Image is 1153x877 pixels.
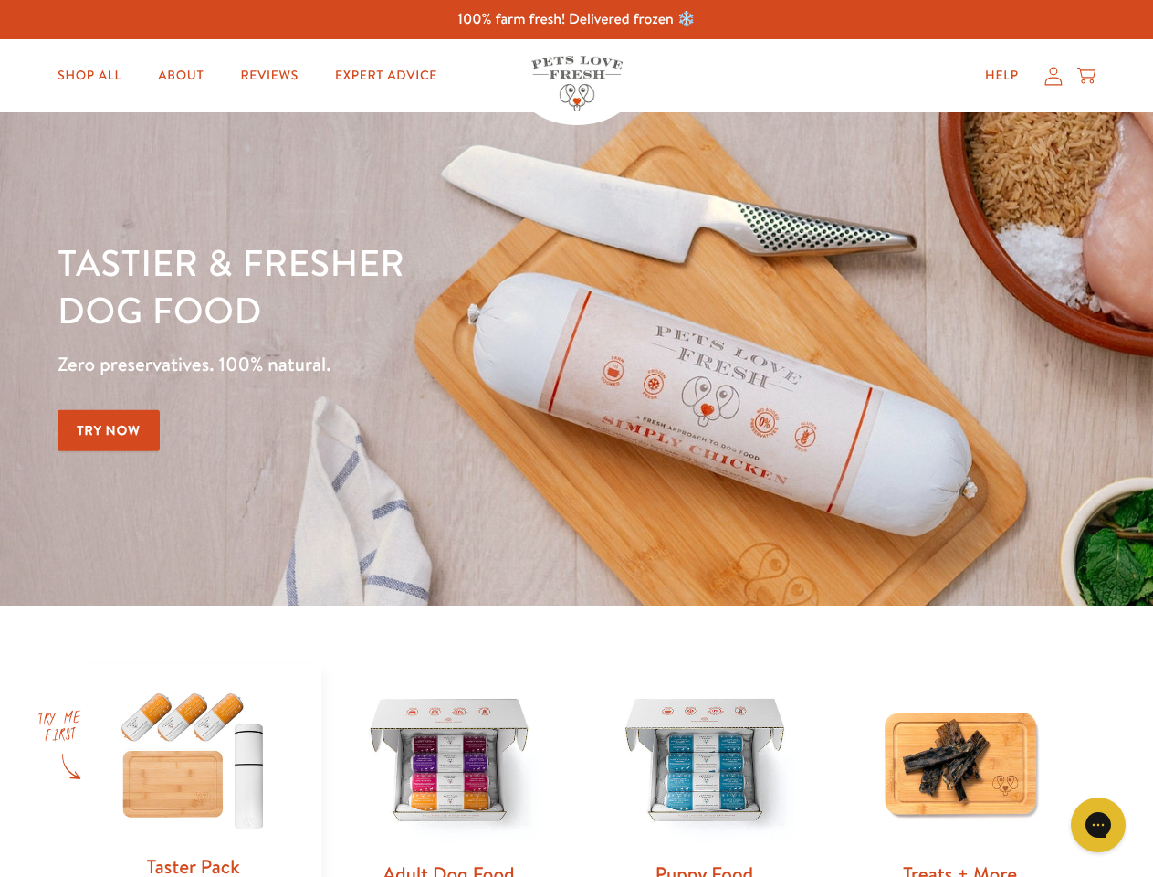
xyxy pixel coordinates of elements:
[58,348,749,381] p: Zero preservatives. 100% natural.
[225,58,312,94] a: Reviews
[58,410,160,451] a: Try Now
[320,58,452,94] a: Expert Advice
[1062,791,1135,859] iframe: Gorgias live chat messenger
[531,56,623,111] img: Pets Love Fresh
[43,58,136,94] a: Shop All
[58,238,749,333] h1: Tastier & fresher dog food
[970,58,1033,94] a: Help
[143,58,218,94] a: About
